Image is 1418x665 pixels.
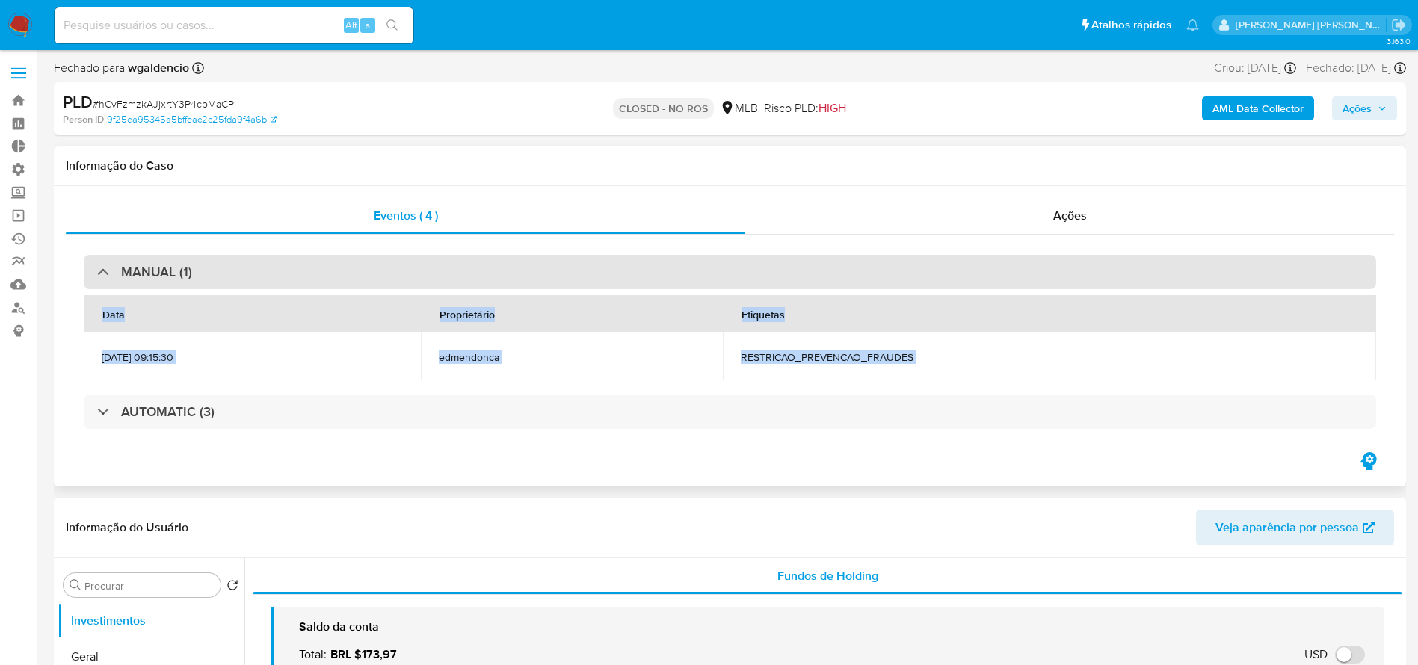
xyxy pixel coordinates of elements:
div: MANUAL (1) [84,255,1376,289]
div: Criou: [DATE] [1214,60,1296,76]
h1: Informação do Usuário [66,520,188,535]
span: Veja aparência por pessoa [1215,510,1359,545]
a: 9f25ea95345a5bffeac2c25fda9f4a6b [107,113,277,126]
span: RESTRICAO_PREVENCAO_FRAUDES [741,350,1358,364]
span: s [366,18,370,32]
h3: MANUAL (1) [121,264,192,280]
span: Fechado para [54,60,189,76]
span: Eventos ( 4 ) [374,207,438,224]
b: Person ID [63,113,104,126]
span: Alt [345,18,357,32]
div: Etiquetas [724,296,803,332]
button: Procurar [70,579,81,591]
button: search-icon [377,15,407,36]
span: HIGH [819,99,846,117]
div: Fechado: [DATE] [1306,60,1406,76]
button: AML Data Collector [1202,96,1314,120]
input: Pesquise usuários ou casos... [55,16,413,35]
div: Data [84,296,143,332]
div: AUTOMATIC (3) [84,395,1376,429]
button: Veja aparência por pessoa [1196,510,1394,545]
a: Sair [1391,17,1407,33]
span: - [1299,60,1303,76]
b: wgaldencio [125,59,189,76]
span: [DATE] 09:15:30 [102,350,403,364]
h3: AUTOMATIC (3) [121,403,215,420]
h1: Informação do Caso [66,158,1394,173]
span: Ações [1343,96,1372,120]
a: Notificações [1186,19,1199,31]
b: AML Data Collector [1212,96,1304,120]
button: Retornar ao pedido padrão [226,579,238,596]
span: Atalhos rápidos [1091,17,1171,33]
p: andreia.almeida@mercadolivre.com [1236,18,1387,32]
button: Investimentos [58,603,244,639]
p: CLOSED - NO ROS [613,98,714,119]
b: PLD [63,90,93,114]
span: # hCvFzmzkAJjxrtY3P4cpMaCP [93,96,234,111]
span: Ações [1053,207,1087,224]
span: Risco PLD: [764,100,846,117]
span: edmendonca [439,350,705,364]
button: Ações [1332,96,1397,120]
input: Procurar [84,579,215,593]
div: MLB [720,100,758,117]
div: Proprietário [422,296,513,332]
